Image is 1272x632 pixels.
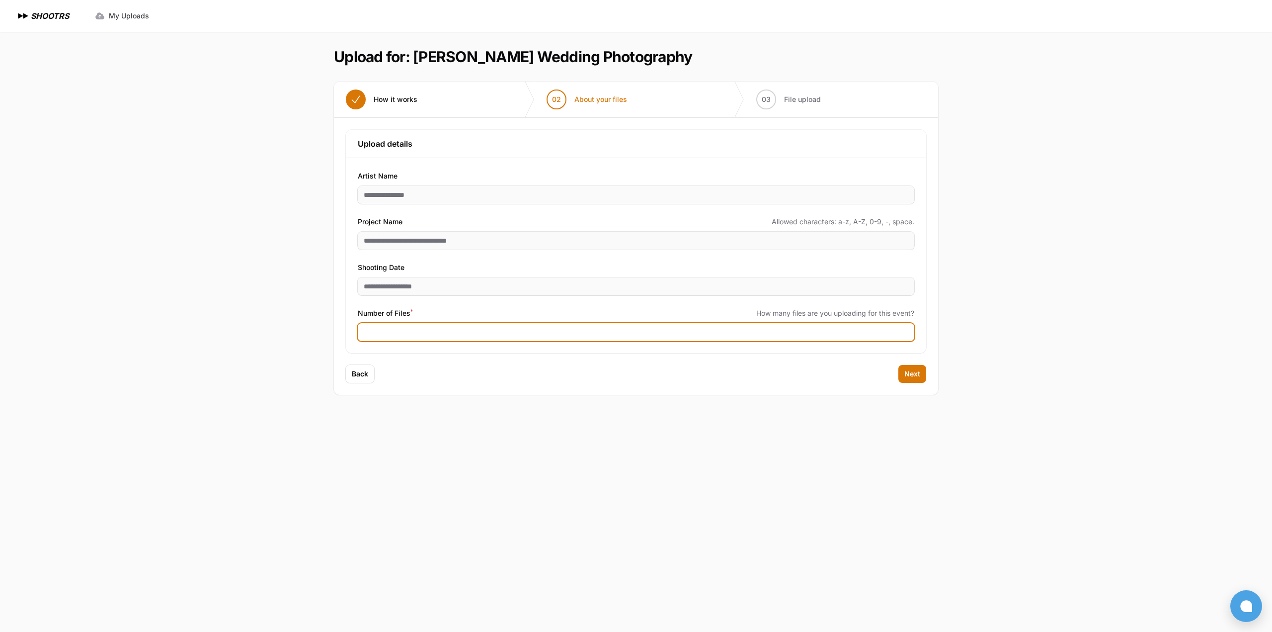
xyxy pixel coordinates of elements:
[31,10,69,22] h1: SHOOTRS
[574,94,627,104] span: About your files
[358,307,413,319] span: Number of Files
[762,94,771,104] span: 03
[1230,590,1262,622] button: Open chat window
[358,216,402,228] span: Project Name
[756,308,914,318] span: How many files are you uploading for this event?
[109,11,149,21] span: My Uploads
[535,82,639,117] button: 02 About your files
[904,369,920,379] span: Next
[772,217,914,227] span: Allowed characters: a-z, A-Z, 0-9, -, space.
[334,82,429,117] button: How it works
[374,94,417,104] span: How it works
[352,369,368,379] span: Back
[744,82,833,117] button: 03 File upload
[358,262,404,273] span: Shooting Date
[898,365,926,383] button: Next
[552,94,561,104] span: 02
[16,10,69,22] a: SHOOTRS SHOOTRS
[358,138,914,150] h3: Upload details
[346,365,374,383] button: Back
[89,7,155,25] a: My Uploads
[16,10,31,22] img: SHOOTRS
[358,170,397,182] span: Artist Name
[334,48,692,66] h1: Upload for: [PERSON_NAME] Wedding Photography
[784,94,821,104] span: File upload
